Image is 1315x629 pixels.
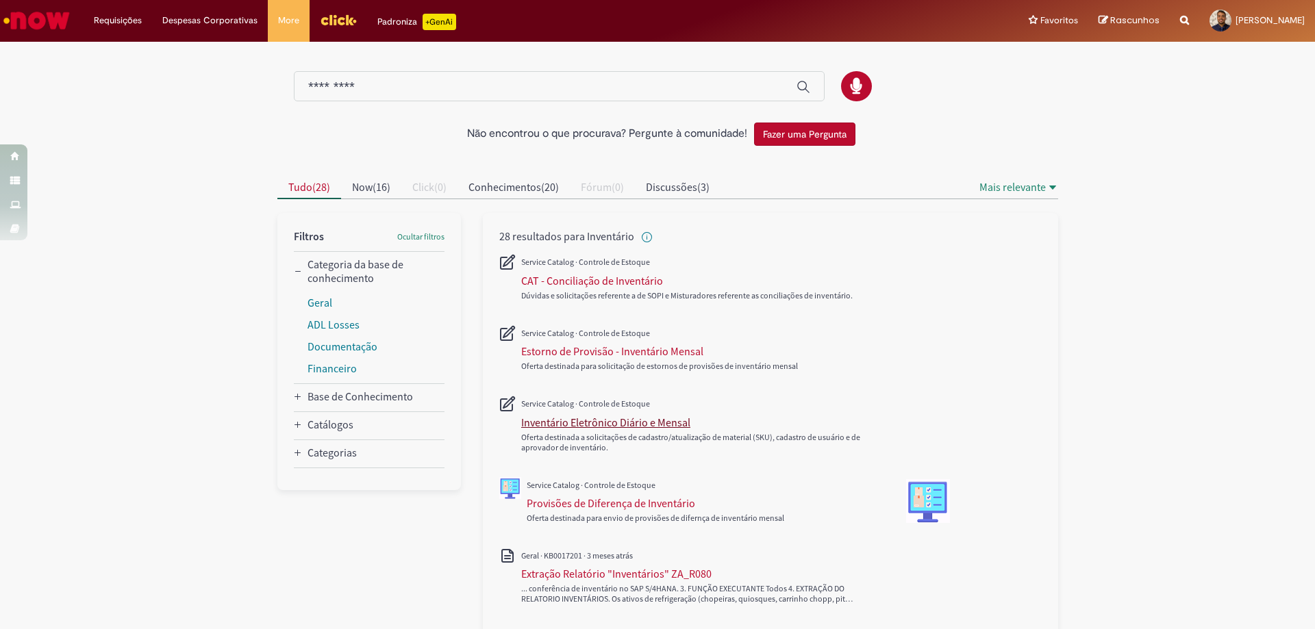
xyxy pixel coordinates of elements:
button: Fazer uma Pergunta [754,123,855,146]
img: ServiceNow [1,7,72,34]
span: Rascunhos [1110,14,1160,27]
span: Favoritos [1040,14,1078,27]
span: [PERSON_NAME] [1236,14,1305,26]
p: +GenAi [423,14,456,30]
span: Despesas Corporativas [162,14,258,27]
h2: Não encontrou o que procurava? Pergunte à comunidade! [467,128,747,140]
span: More [278,14,299,27]
span: Requisições [94,14,142,27]
img: click_logo_yellow_360x200.png [320,10,357,30]
div: Padroniza [377,14,456,30]
a: Rascunhos [1099,14,1160,27]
